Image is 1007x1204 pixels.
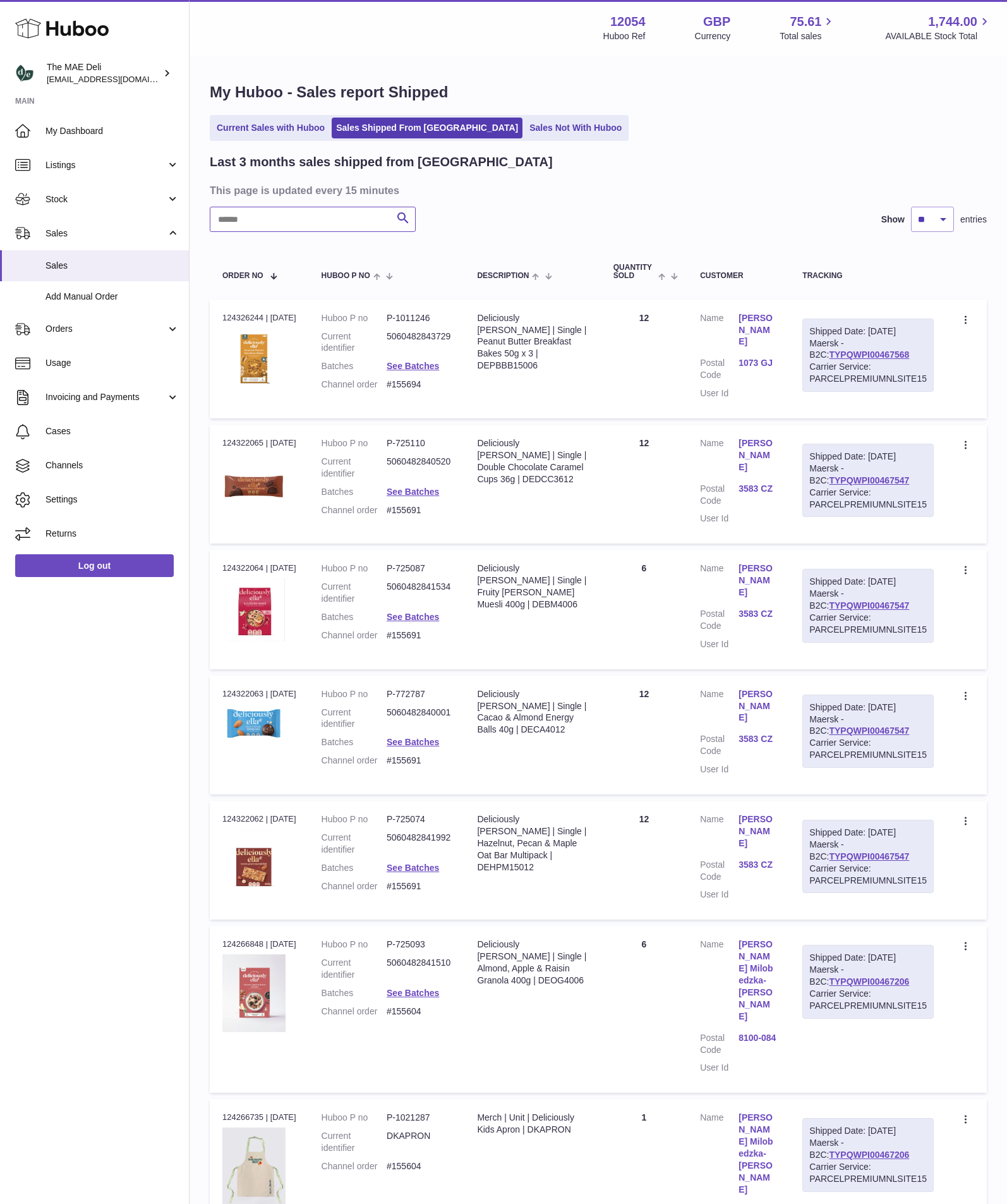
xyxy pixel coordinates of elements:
[387,957,452,981] dd: 5060482841510
[322,504,387,516] dt: Channel order
[387,988,439,998] a: See Batches
[322,688,387,700] dt: Huboo P no
[829,350,909,360] a: TYPQWPI00467568
[809,1125,927,1137] div: Shipped Date: [DATE]
[222,829,286,892] img: 120541677593466.jpg
[477,1112,588,1136] div: Merch | Unit | Deliciously Kids Apron | DKAPRON
[322,939,387,951] dt: Huboo P no
[322,331,387,355] dt: Current identifier
[809,988,927,1012] div: Carrier Service: PARCELPREMIUMNLSITE15
[739,1112,777,1195] a: [PERSON_NAME] Milobedzka- [PERSON_NAME]
[387,504,452,516] dd: #155691
[47,61,160,85] div: The MAE Deli
[700,608,739,632] dt: Postal Code
[387,755,452,767] dd: #155691
[780,13,836,42] a: 75.61 Total sales
[700,387,739,399] dt: User Id
[322,486,387,498] dt: Batches
[790,13,821,30] span: 75.61
[387,562,452,575] dd: P-725087
[47,74,186,84] span: [EMAIL_ADDRESS][DOMAIN_NAME]
[739,562,777,599] a: [PERSON_NAME]
[387,361,439,371] a: See Batches
[322,880,387,892] dt: Channel order
[210,154,553,171] h2: Last 3 months sales shipped from [GEOGRAPHIC_DATA]
[210,183,984,197] h3: This page is updated every 15 minutes
[387,1160,452,1172] dd: #155604
[700,688,739,727] dt: Name
[700,733,739,757] dt: Postal Code
[739,357,777,369] a: 1073 GJ
[700,638,739,650] dt: User Id
[809,361,927,385] div: Carrier Service: PARCELPREMIUMNLSITE15
[739,939,777,1022] a: [PERSON_NAME] Milobedzka- [PERSON_NAME]
[222,954,286,1032] img: 120541731514304.jpg
[322,272,370,280] span: Huboo P no
[700,437,739,477] dt: Name
[477,437,588,485] div: Deliciously [PERSON_NAME] | Single | Double Chocolate Caramel Cups 36g | DEDCC3612
[45,459,179,471] span: Channels
[829,475,909,485] a: TYPQWPI00467547
[829,600,909,611] a: TYPQWPI00467547
[322,862,387,874] dt: Batches
[15,64,34,83] img: logistics@deliciouslyella.com
[15,554,174,577] a: Log out
[387,688,452,700] dd: P-772787
[387,312,452,324] dd: P-1011246
[322,736,387,748] dt: Batches
[703,13,730,30] strong: GBP
[322,360,387,372] dt: Batches
[322,1130,387,1154] dt: Current identifier
[322,957,387,981] dt: Current identifier
[322,1112,387,1124] dt: Huboo P no
[45,260,179,272] span: Sales
[322,832,387,856] dt: Current identifier
[809,1161,927,1185] div: Carrier Service: PARCELPREMIUMNLSITE15
[387,1130,452,1154] dd: DKAPRON
[387,379,452,391] dd: #155694
[477,688,588,736] div: Deliciously [PERSON_NAME] | Single | Cacao & Almond Energy Balls 40g | DECA4012
[322,456,387,480] dt: Current identifier
[322,312,387,324] dt: Huboo P no
[700,813,739,853] dt: Name
[322,611,387,623] dt: Batches
[809,827,927,839] div: Shipped Date: [DATE]
[387,813,452,825] dd: P-725074
[45,494,179,506] span: Settings
[802,945,934,1018] div: Maersk - B2C:
[222,703,286,743] img: 1683900011.jpg
[387,939,452,951] dd: P-725093
[802,820,934,893] div: Maersk - B2C:
[829,726,909,736] a: TYPQWPI00467547
[222,272,263,280] span: Order No
[739,813,777,849] a: [PERSON_NAME]
[477,312,588,372] div: Deliciously [PERSON_NAME] | Single | Peanut Butter Breakfast Bakes 50g x 3 | DEPBBB15006
[960,214,987,226] span: entries
[700,513,739,525] dt: User Id
[809,863,927,887] div: Carrier Service: PARCELPREMIUMNLSITE15
[809,952,927,964] div: Shipped Date: [DATE]
[695,30,731,42] div: Currency
[387,1112,452,1124] dd: P-1021287
[780,30,836,42] span: Total sales
[739,483,777,495] a: 3583 CZ
[885,30,992,42] span: AVAILABLE Stock Total
[829,976,909,987] a: TYPQWPI00467206
[45,425,179,437] span: Cases
[601,676,687,794] td: 12
[809,576,927,588] div: Shipped Date: [DATE]
[387,707,452,731] dd: 5060482840001
[603,30,646,42] div: Huboo Ref
[322,813,387,825] dt: Huboo P no
[802,444,934,517] div: Maersk - B2C:
[322,581,387,605] dt: Current identifier
[322,1160,387,1172] dt: Channel order
[613,264,655,280] span: Quantity Sold
[610,13,646,30] strong: 12054
[387,331,452,355] dd: 5060482843729
[700,483,739,507] dt: Postal Code
[601,550,687,669] td: 6
[477,272,529,280] span: Description
[222,688,296,700] div: 124322063 | [DATE]
[45,291,179,303] span: Add Manual Order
